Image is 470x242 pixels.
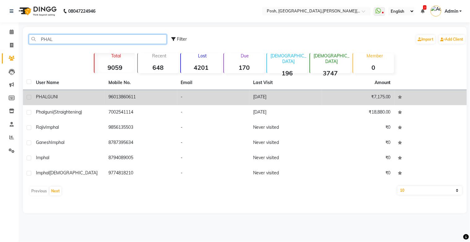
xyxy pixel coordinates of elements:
span: (Straightening) [53,109,82,115]
p: Lost [183,53,222,59]
td: [DATE] [249,90,322,105]
td: - [177,105,250,120]
td: - [177,151,250,166]
th: Mobile No. [105,76,177,90]
td: 96013860611 [105,90,177,105]
td: - [177,120,250,136]
span: Filter [177,36,187,42]
p: [DEMOGRAPHIC_DATA] [270,53,308,64]
strong: 0 [353,64,394,71]
td: ₹7,175.00 [322,90,394,105]
img: logo [16,2,58,20]
strong: 196 [267,69,308,77]
img: Admin [431,6,441,16]
td: 8787395634 [105,136,177,151]
th: Amount [371,76,394,90]
td: Never visited [249,120,322,136]
span: Imphal [51,140,64,145]
input: Search by Name/Mobile/Email/Code [29,34,167,44]
p: Recent [140,53,178,59]
span: Phalguni [36,109,53,115]
b: 08047224946 [68,2,95,20]
th: Last Visit [249,76,322,90]
span: PHALGUNI [36,94,58,100]
button: Next [50,187,61,195]
td: 9856135503 [105,120,177,136]
td: ₹0 [322,151,394,166]
span: 2 [423,5,427,10]
span: Imphal [46,124,59,130]
strong: 3747 [310,69,351,77]
td: - [177,90,250,105]
td: ₹0 [322,136,394,151]
strong: 4201 [181,64,222,71]
td: 7002541114 [105,105,177,120]
td: - [177,136,250,151]
span: Admin [445,8,458,15]
p: [DEMOGRAPHIC_DATA] [313,53,351,64]
th: User Name [32,76,105,90]
td: Never visited [249,151,322,166]
td: ₹18,880.00 [322,105,394,120]
span: Ganesh [36,140,51,145]
strong: 170 [224,64,265,71]
a: Import [416,35,435,44]
td: Never visited [249,136,322,151]
p: Due [225,53,265,59]
td: - [177,166,250,181]
td: ₹0 [322,120,394,136]
p: Total [97,53,135,59]
td: ₹0 [322,166,394,181]
span: [DEMOGRAPHIC_DATA] [49,170,98,176]
td: [DATE] [249,105,322,120]
strong: 648 [138,64,178,71]
th: Email [177,76,250,90]
span: Imphal [36,155,49,160]
td: 9774818210 [105,166,177,181]
a: 2 [421,8,424,14]
p: Member [356,53,394,59]
a: Add Client [439,35,465,44]
td: 8794089005 [105,151,177,166]
span: Imphal [36,170,49,176]
span: Rajiv [36,124,46,130]
td: Never visited [249,166,322,181]
strong: 9059 [94,64,135,71]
